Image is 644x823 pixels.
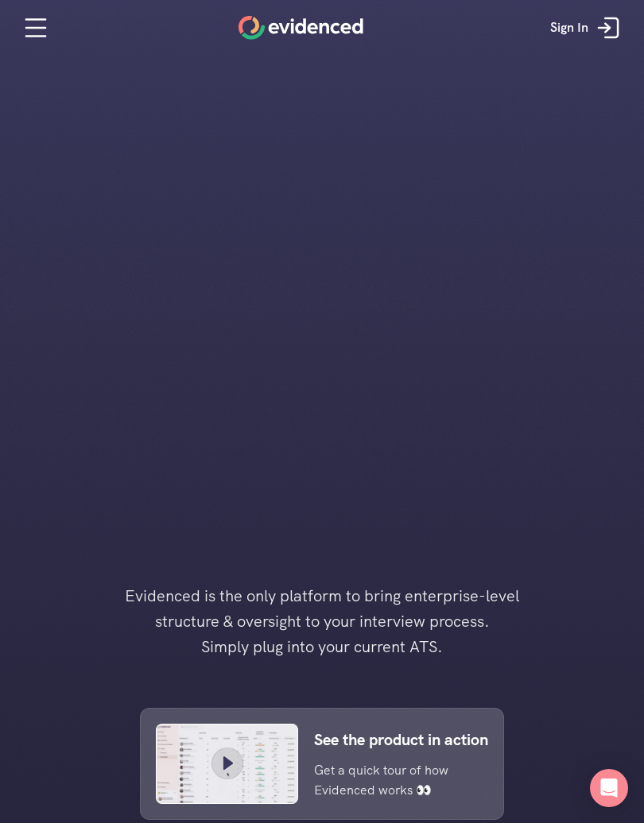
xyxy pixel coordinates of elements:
[538,4,636,52] a: Sign In
[99,583,545,659] h4: Evidenced is the only platform to bring enterprise-level structure & oversight to your interview ...
[314,727,488,752] p: See the product in action
[140,708,504,820] a: See the product in actionGet a quick tour of how Evidenced works 👀
[314,760,464,801] p: Get a quick tour of how Evidenced works 👀
[550,17,588,38] p: Sign In
[239,16,363,40] a: Home
[590,769,628,807] div: Open Intercom Messenger
[231,169,413,215] h1: Run interviews you can rely on.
